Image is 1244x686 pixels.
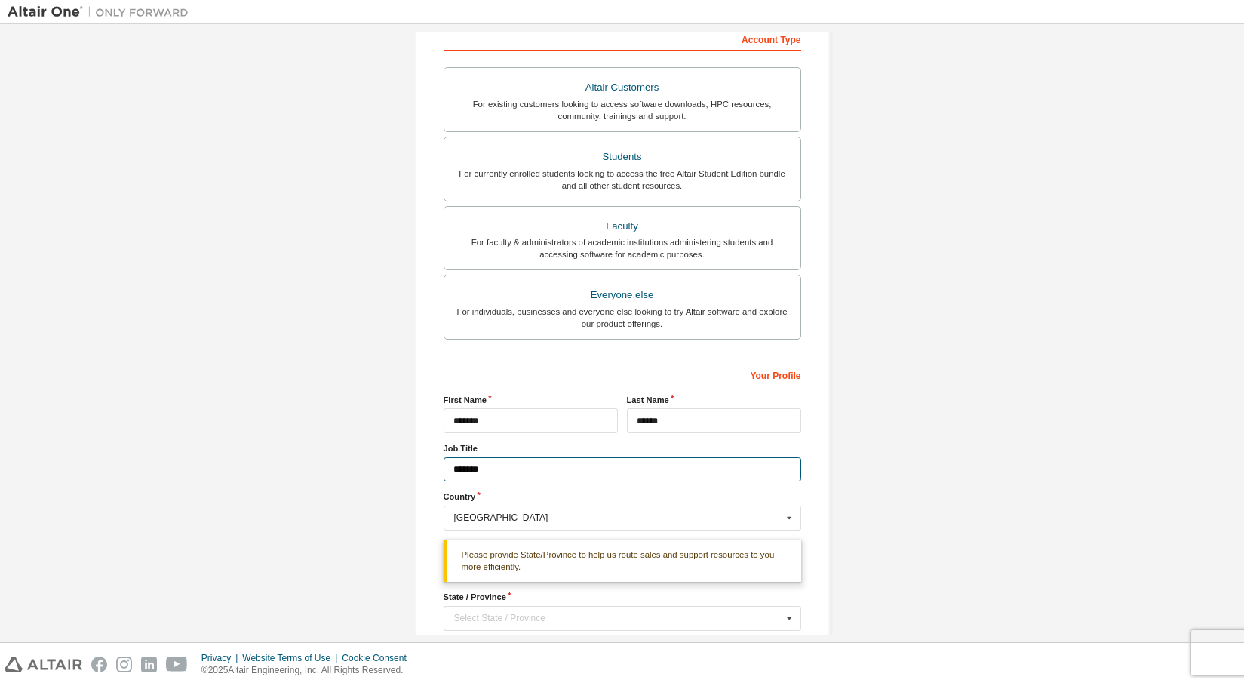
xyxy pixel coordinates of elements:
div: Website Terms of Use [242,652,342,664]
img: altair_logo.svg [5,657,82,672]
div: Privacy [201,652,242,664]
div: Students [453,146,791,168]
p: © 2025 Altair Engineering, Inc. All Rights Reserved. [201,664,416,677]
div: Account Type [444,26,801,51]
div: Faculty [453,216,791,237]
div: Select State / Province [454,614,782,623]
label: First Name [444,394,618,406]
div: Your Profile [444,362,801,386]
div: Cookie Consent [342,652,415,664]
label: Last Name [627,394,801,406]
img: linkedin.svg [141,657,157,672]
div: For existing customers looking to access software downloads, HPC resources, community, trainings ... [453,98,791,122]
label: State / Province [444,591,801,603]
label: Country [444,491,801,503]
img: youtube.svg [166,657,188,672]
div: Everyone else [453,285,791,306]
div: For faculty & administrators of academic institutions administering students and accessing softwa... [453,236,791,260]
div: For currently enrolled students looking to access the free Altair Student Edition bundle and all ... [453,168,791,192]
div: For individuals, businesses and everyone else looking to try Altair software and explore our prod... [453,306,791,330]
div: Please provide State/Province to help us route sales and support resources to you more efficiently. [444,540,801,583]
img: facebook.svg [91,657,107,672]
img: Altair One [8,5,196,20]
div: [GEOGRAPHIC_DATA] [454,513,782,522]
div: Altair Customers [453,77,791,98]
label: Job Title [444,442,801,454]
img: instagram.svg [116,657,132,672]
